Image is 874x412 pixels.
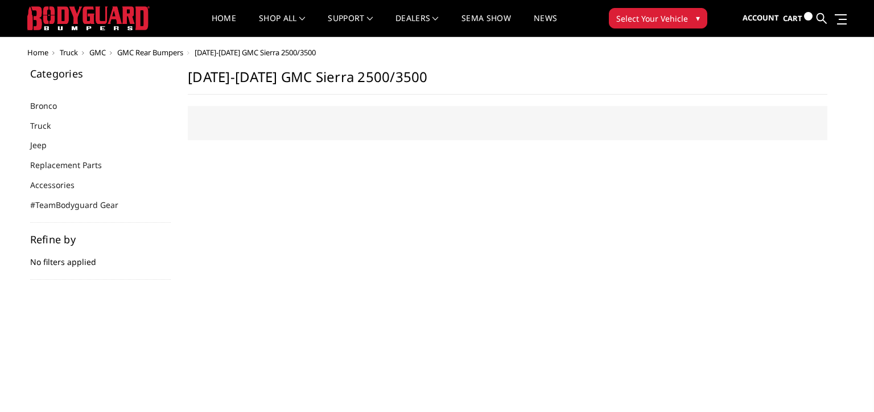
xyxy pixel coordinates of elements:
a: shop all [259,14,305,36]
a: Home [27,47,48,58]
a: Truck [60,47,78,58]
h5: Refine by [30,234,171,244]
button: Select Your Vehicle [609,8,707,28]
a: Home [212,14,236,36]
a: GMC Rear Bumpers [117,47,183,58]
a: Support [328,14,373,36]
h5: Categories [30,68,171,79]
span: ▾ [696,12,700,24]
a: SEMA Show [461,14,511,36]
span: Select Your Vehicle [616,13,688,25]
div: No filters applied [30,234,171,280]
span: [DATE]-[DATE] GMC Sierra 2500/3500 [195,47,316,58]
img: BODYGUARD BUMPERS [27,6,150,30]
a: Cart [783,3,813,34]
a: News [534,14,557,36]
h1: [DATE]-[DATE] GMC Sierra 2500/3500 [188,68,827,95]
a: Accessories [30,179,89,191]
span: Account [743,13,779,23]
a: Jeep [30,139,61,151]
a: Replacement Parts [30,159,116,171]
a: Bronco [30,100,71,112]
span: Cart [783,13,802,23]
a: Account [743,3,779,34]
a: Truck [30,120,65,132]
a: #TeamBodyguard Gear [30,199,133,211]
a: Dealers [395,14,439,36]
a: GMC [89,47,106,58]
